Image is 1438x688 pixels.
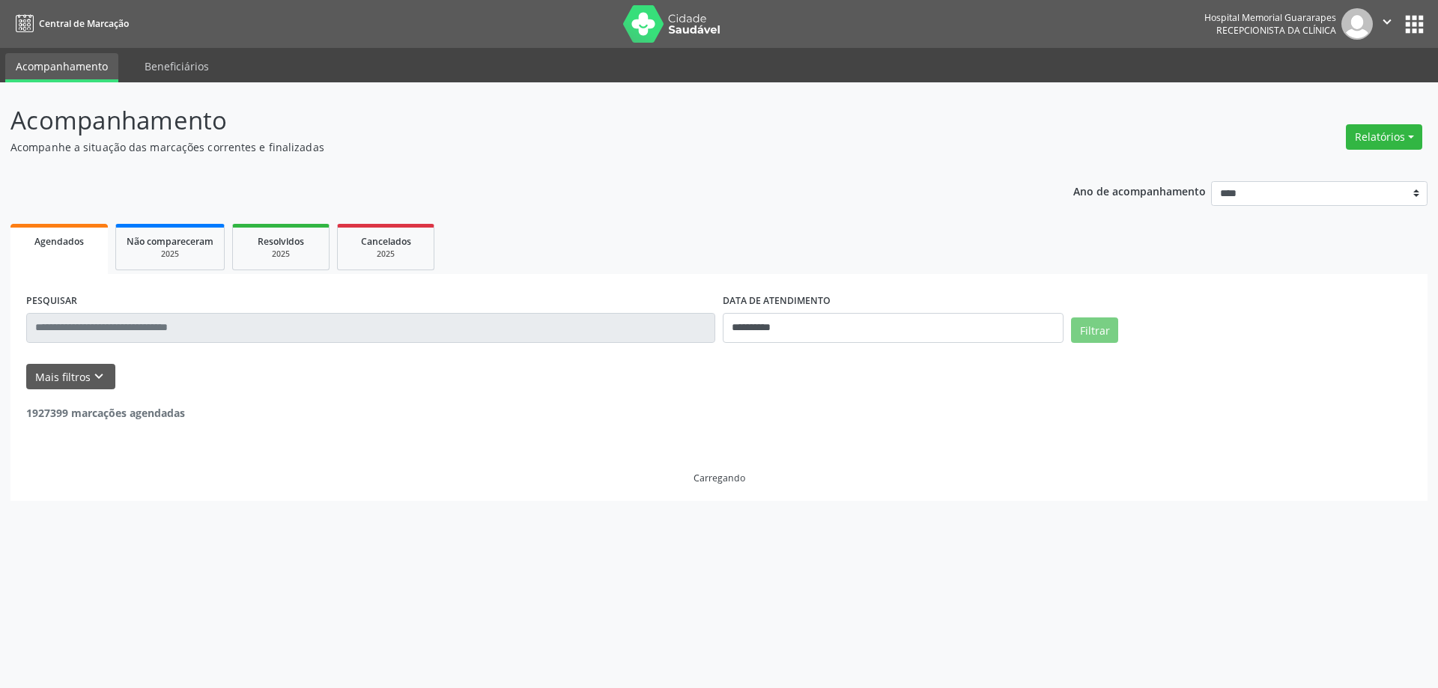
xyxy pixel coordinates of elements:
div: Carregando [694,472,745,484]
p: Acompanhamento [10,102,1002,139]
strong: 1927399 marcações agendadas [26,406,185,420]
button: Relatórios [1346,124,1422,150]
span: Não compareceram [127,235,213,248]
span: Central de Marcação [39,17,129,30]
div: 2025 [243,249,318,260]
i: keyboard_arrow_down [91,368,107,385]
span: Cancelados [361,235,411,248]
a: Central de Marcação [10,11,129,36]
label: DATA DE ATENDIMENTO [723,290,831,313]
img: img [1341,8,1373,40]
a: Beneficiários [134,53,219,79]
p: Acompanhe a situação das marcações correntes e finalizadas [10,139,1002,155]
button: Filtrar [1071,317,1118,343]
i:  [1379,13,1395,30]
p: Ano de acompanhamento [1073,181,1206,200]
div: Hospital Memorial Guararapes [1204,11,1336,24]
button: Mais filtroskeyboard_arrow_down [26,364,115,390]
div: 2025 [127,249,213,260]
span: Agendados [34,235,84,248]
button:  [1373,8,1401,40]
a: Acompanhamento [5,53,118,82]
label: PESQUISAR [26,290,77,313]
button: apps [1401,11,1428,37]
span: Resolvidos [258,235,304,248]
span: Recepcionista da clínica [1216,24,1336,37]
div: 2025 [348,249,423,260]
